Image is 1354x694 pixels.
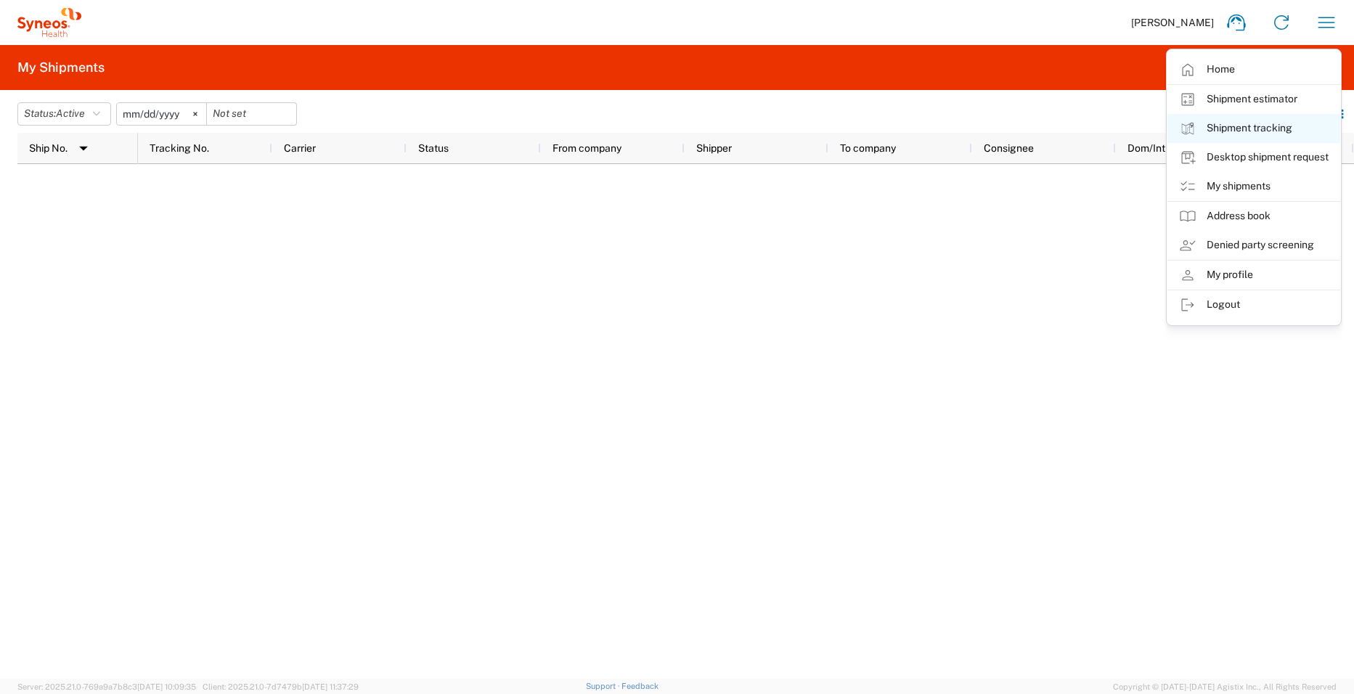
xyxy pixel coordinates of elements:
[984,142,1034,154] span: Consignee
[1167,202,1340,231] a: Address book
[117,103,206,125] input: Not set
[621,682,658,690] a: Feedback
[150,142,209,154] span: Tracking No.
[284,142,316,154] span: Carrier
[203,682,359,691] span: Client: 2025.21.0-7d7479b
[552,142,621,154] span: From company
[586,682,622,690] a: Support
[72,136,95,160] img: arrow-dropdown.svg
[1167,55,1340,84] a: Home
[17,59,105,76] h2: My Shipments
[17,682,196,691] span: Server: 2025.21.0-769a9a7b8c3
[1167,114,1340,143] a: Shipment tracking
[1167,85,1340,114] a: Shipment estimator
[1167,143,1340,172] a: Desktop shipment request
[207,103,296,125] input: Not set
[1167,290,1340,319] a: Logout
[56,107,85,119] span: Active
[1167,261,1340,290] a: My profile
[1167,172,1340,201] a: My shipments
[418,142,449,154] span: Status
[1113,680,1337,693] span: Copyright © [DATE]-[DATE] Agistix Inc., All Rights Reserved
[1167,231,1340,260] a: Denied party screening
[1131,16,1214,29] span: [PERSON_NAME]
[840,142,896,154] span: To company
[17,102,111,126] button: Status:Active
[1127,142,1168,154] span: Dom/Intl
[696,142,732,154] span: Shipper
[29,142,68,154] span: Ship No.
[137,682,196,691] span: [DATE] 10:09:35
[302,682,359,691] span: [DATE] 11:37:29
